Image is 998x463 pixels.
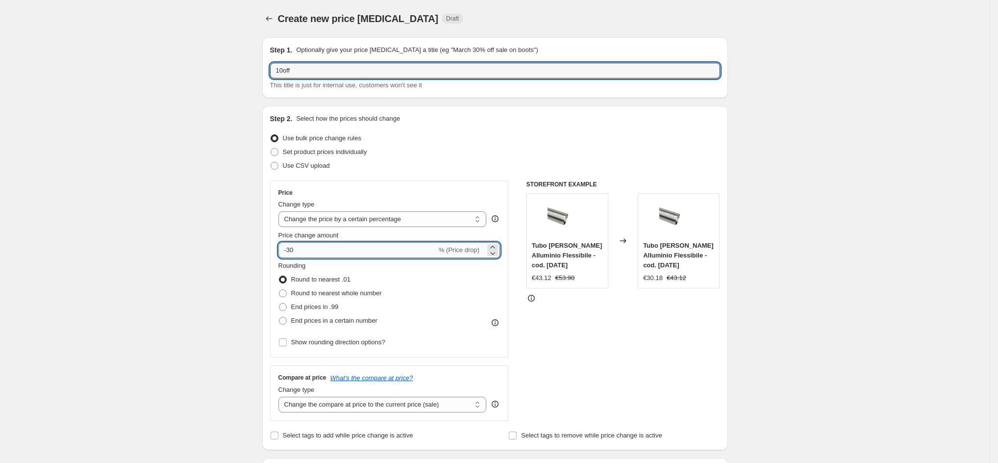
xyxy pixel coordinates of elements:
[521,432,662,439] span: Select tags to remove while price change is active
[291,289,382,297] span: Round to nearest whole number
[283,432,413,439] span: Select tags to add while price change is active
[643,273,663,283] div: €30.18
[291,303,339,310] span: End prices in .99
[643,242,713,269] span: Tubo [PERSON_NAME] Alluminio Flessibile - cod. [DATE]
[532,273,551,283] div: €43.12
[278,231,339,239] span: Price change amount
[270,45,293,55] h2: Step 1.
[291,317,377,324] span: End prices in a certain number
[490,399,500,409] div: help
[278,262,306,269] span: Rounding
[555,273,575,283] strike: €53.90
[659,199,699,238] img: tubo-rotondo-alluminio-flessibile-l3000-o150-cod-1052ad_80x.png
[278,374,326,382] h3: Compare at price
[283,134,361,142] span: Use bulk price change rules
[296,114,400,124] p: Select how the prices should change
[667,273,686,283] strike: €43.12
[439,246,479,254] span: % (Price drop)
[532,242,602,269] span: Tubo [PERSON_NAME] Alluminio Flessibile - cod. [DATE]
[283,162,330,169] span: Use CSV upload
[270,114,293,124] h2: Step 2.
[490,214,500,224] div: help
[296,45,538,55] p: Optionally give your price [MEDICAL_DATA] a title (eg "March 30% off sale on boots")
[278,242,437,258] input: -15
[278,13,439,24] span: Create new price [MEDICAL_DATA]
[291,338,385,346] span: Show rounding direction options?
[278,386,315,393] span: Change type
[278,189,293,197] h3: Price
[291,276,350,283] span: Round to nearest .01
[262,12,276,26] button: Price change jobs
[278,201,315,208] span: Change type
[270,63,720,78] input: 30% off holiday sale
[330,374,413,382] button: What's the compare at price?
[526,180,720,188] h6: STOREFRONT EXAMPLE
[283,148,367,155] span: Set product prices individually
[548,199,587,238] img: tubo-rotondo-alluminio-flessibile-l3000-o150-cod-1052ad_80x.png
[446,15,459,23] span: Draft
[270,81,422,89] span: This title is just for internal use, customers won't see it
